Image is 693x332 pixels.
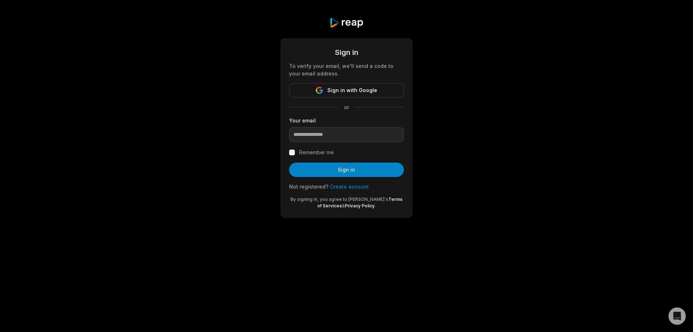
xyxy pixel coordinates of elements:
button: Sign in [289,163,404,177]
span: By signing in, you agree to [PERSON_NAME]'s [291,197,388,202]
img: reap [329,17,363,28]
div: To verify your email, we'll send a code to your email address. [289,62,404,77]
a: Privacy Policy [345,203,375,208]
span: Sign in with Google [327,86,377,95]
div: Sign in [289,47,404,58]
a: Terms of Services [317,197,402,208]
span: & [342,203,345,208]
a: Create account [330,184,369,190]
div: Open Intercom Messenger [668,307,686,325]
button: Sign in with Google [289,83,404,98]
label: Remember me [299,148,334,157]
label: Your email [289,117,404,124]
span: . [375,203,376,208]
span: or [338,103,355,111]
span: Not registered? [289,184,328,190]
